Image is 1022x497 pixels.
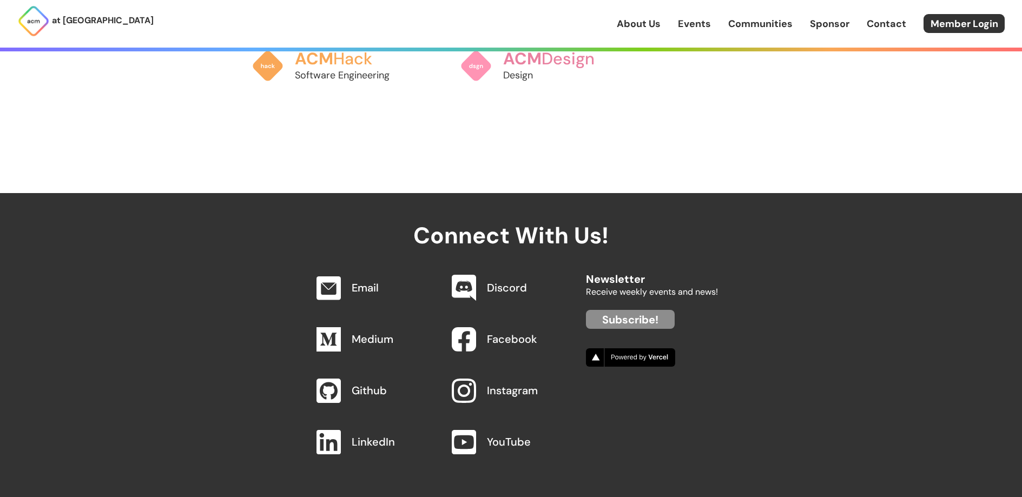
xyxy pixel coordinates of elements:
[295,50,408,68] h3: Hack
[305,193,718,248] h2: Connect With Us!
[617,17,661,31] a: About Us
[867,17,906,31] a: Contact
[810,17,849,31] a: Sponsor
[295,68,408,82] p: Software Engineering
[317,430,341,454] img: LinkedIn
[460,50,492,82] img: ACM Design
[487,383,538,397] a: Instagram
[503,50,617,68] h3: Design
[728,17,793,31] a: Communities
[352,332,393,346] a: Medium
[52,14,154,28] p: at [GEOGRAPHIC_DATA]
[586,285,718,299] p: Receive weekly events and news!
[17,5,50,37] img: ACM Logo
[452,275,476,302] img: Discord
[586,262,718,285] h2: Newsletter
[17,5,154,37] a: at [GEOGRAPHIC_DATA]
[503,48,542,69] span: ACM
[317,276,341,300] img: Email
[452,379,476,403] img: Instagram
[452,430,476,454] img: YouTube
[678,17,711,31] a: Events
[352,383,387,397] a: Github
[924,14,1005,33] a: Member Login
[460,39,617,93] a: ACMDesignDesign
[487,332,537,346] a: Facebook
[252,39,408,93] a: ACMHackSoftware Engineering
[252,50,284,82] img: ACM Hack
[452,327,476,352] img: Facebook
[352,281,379,295] a: Email
[487,435,531,449] a: YouTube
[295,48,333,69] span: ACM
[503,68,617,82] p: Design
[352,435,395,449] a: LinkedIn
[586,310,675,329] a: Subscribe!
[317,327,341,352] img: Medium
[317,379,341,403] img: Github
[586,348,675,367] img: Vercel
[487,281,527,295] a: Discord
